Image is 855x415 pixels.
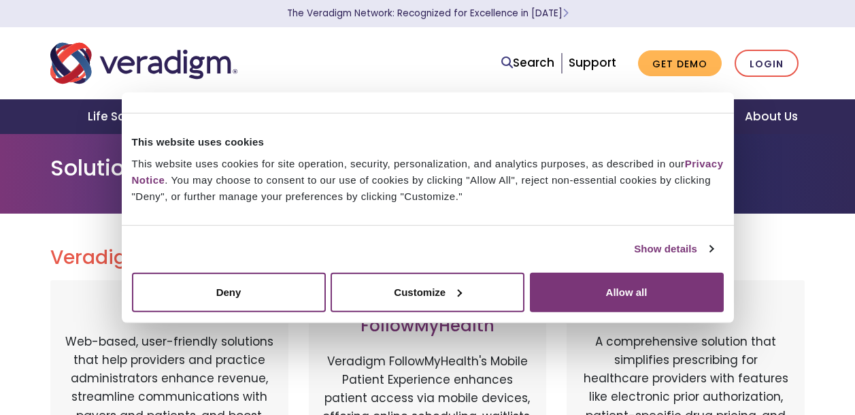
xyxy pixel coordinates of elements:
a: Login [735,50,799,78]
a: Support [569,54,616,71]
button: Deny [132,272,326,312]
h2: Veradigm Solutions [50,246,805,269]
a: Privacy Notice [132,157,724,185]
h3: Payerpath [64,297,275,316]
a: Get Demo [638,50,722,77]
a: About Us [728,99,814,134]
button: Allow all [530,272,724,312]
img: Veradigm logo [50,41,237,86]
a: Search [501,54,554,72]
div: This website uses cookies for site operation, security, personalization, and analytics purposes, ... [132,155,724,204]
h3: Veradigm FollowMyHealth [322,297,533,336]
button: Customize [331,272,524,312]
span: Learn More [563,7,569,20]
a: The Veradigm Network: Recognized for Excellence in [DATE]Learn More [287,7,569,20]
h1: Solution Login [50,155,805,181]
div: This website uses cookies [132,134,724,150]
a: Show details [634,241,713,257]
a: Life Sciences [71,99,184,134]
